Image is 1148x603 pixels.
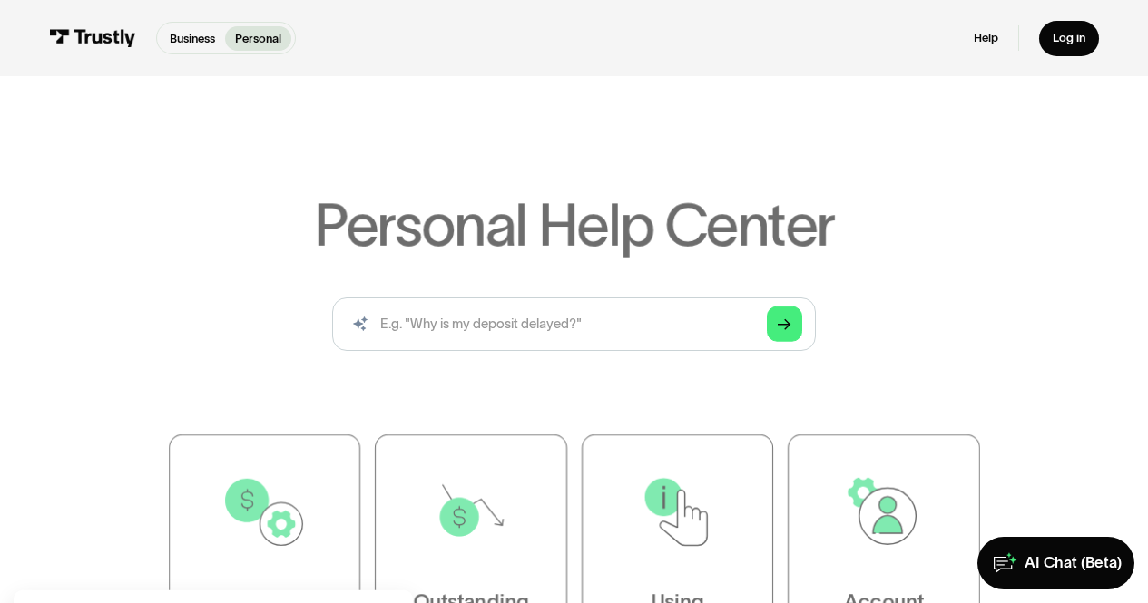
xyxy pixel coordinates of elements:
[170,30,215,47] p: Business
[160,26,225,51] a: Business
[225,26,291,51] a: Personal
[977,537,1134,590] a: AI Chat (Beta)
[49,29,135,47] img: Trustly Logo
[974,31,998,46] a: Help
[1053,31,1085,46] div: Log in
[332,297,815,351] form: Search
[1039,21,1098,56] a: Log in
[1025,553,1122,572] div: AI Chat (Beta)
[235,30,281,47] p: Personal
[332,297,815,351] input: search
[314,196,834,254] h1: Personal Help Center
